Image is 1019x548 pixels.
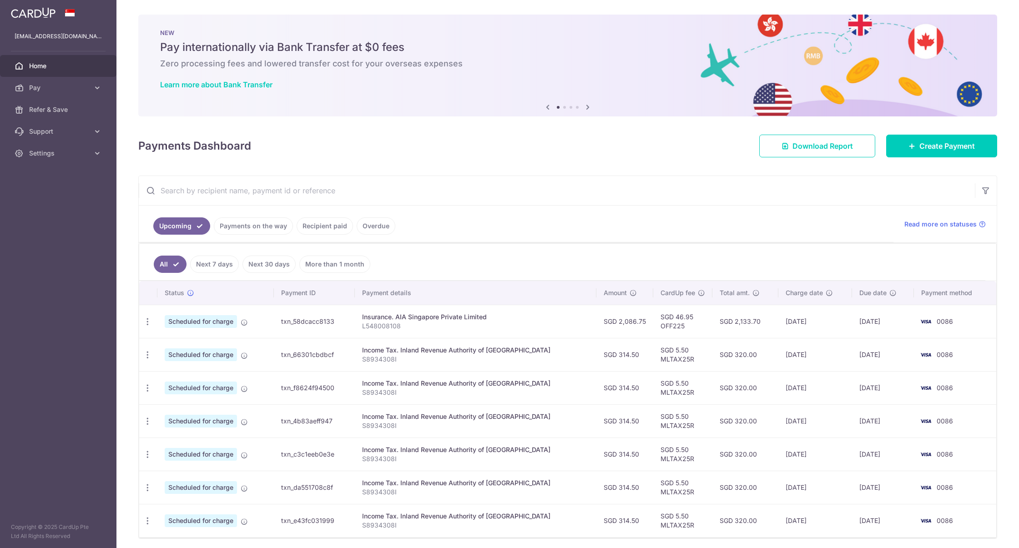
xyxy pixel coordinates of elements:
td: SGD 314.50 [596,437,653,471]
input: Search by recipient name, payment id or reference [139,176,975,205]
span: 0086 [937,351,953,358]
a: Recipient paid [297,217,353,235]
td: SGD 5.50 MLTAX25R [653,471,712,504]
span: 0086 [937,517,953,524]
td: SGD 2,133.70 [712,305,778,338]
td: SGD 320.00 [712,437,778,471]
img: Bank Card [917,349,935,360]
span: Create Payment [919,141,975,151]
p: [EMAIL_ADDRESS][DOMAIN_NAME] [15,32,102,41]
td: [DATE] [778,338,852,371]
td: txn_f8624f94500 [274,371,354,404]
span: 0086 [937,417,953,425]
a: Download Report [759,135,875,157]
p: L548008108 [362,322,589,331]
td: SGD 314.50 [596,371,653,404]
td: SGD 5.50 MLTAX25R [653,437,712,471]
span: Scheduled for charge [165,382,237,394]
td: txn_c3c1eeb0e3e [274,437,354,471]
th: Payment ID [274,281,354,305]
div: Income Tax. Inland Revenue Authority of [GEOGRAPHIC_DATA] [362,346,589,355]
img: Bank transfer banner [138,15,997,116]
a: All [154,256,187,273]
td: [DATE] [852,471,914,504]
td: [DATE] [852,305,914,338]
img: Bank Card [917,416,935,427]
a: Overdue [357,217,395,235]
div: Income Tax. Inland Revenue Authority of [GEOGRAPHIC_DATA] [362,445,589,454]
td: SGD 320.00 [712,404,778,437]
span: Total amt. [720,288,750,297]
span: Scheduled for charge [165,514,237,527]
td: [DATE] [852,437,914,471]
span: Amount [604,288,627,297]
td: [DATE] [852,504,914,537]
img: Bank Card [917,482,935,493]
a: More than 1 month [299,256,370,273]
h6: Zero processing fees and lowered transfer cost for your overseas expenses [160,58,975,69]
td: SGD 320.00 [712,371,778,404]
img: Bank Card [917,316,935,327]
span: Status [165,288,184,297]
a: Payments on the way [214,217,293,235]
td: [DATE] [778,471,852,504]
span: 0086 [937,317,953,325]
td: SGD 320.00 [712,471,778,504]
span: 0086 [937,450,953,458]
div: Income Tax. Inland Revenue Authority of [GEOGRAPHIC_DATA] [362,512,589,521]
span: Read more on statuses [904,220,977,229]
img: CardUp [11,7,55,18]
td: SGD 5.50 MLTAX25R [653,404,712,437]
td: SGD 2,086.75 [596,305,653,338]
a: Create Payment [886,135,997,157]
p: S8934308I [362,521,589,530]
p: S8934308I [362,454,589,463]
td: [DATE] [778,404,852,437]
span: Support [29,127,89,136]
p: S8934308I [362,488,589,497]
span: Scheduled for charge [165,348,237,361]
span: Scheduled for charge [165,415,237,427]
span: 0086 [937,483,953,491]
span: Due date [859,288,887,297]
span: Download Report [792,141,853,151]
td: SGD 5.50 MLTAX25R [653,338,712,371]
td: SGD 5.50 MLTAX25R [653,371,712,404]
td: [DATE] [778,305,852,338]
span: Home [29,61,89,70]
th: Payment method [914,281,996,305]
td: SGD 5.50 MLTAX25R [653,504,712,537]
a: Learn more about Bank Transfer [160,80,272,89]
img: Bank Card [917,382,935,393]
span: Scheduled for charge [165,315,237,328]
td: SGD 314.50 [596,404,653,437]
a: Next 30 days [242,256,296,273]
td: txn_da551708c8f [274,471,354,504]
td: SGD 320.00 [712,504,778,537]
td: [DATE] [852,371,914,404]
iframe: Opens a widget where you can find more information [960,521,1010,543]
td: txn_66301cbdbcf [274,338,354,371]
td: [DATE] [778,504,852,537]
td: [DATE] [778,371,852,404]
a: Next 7 days [190,256,239,273]
div: Income Tax. Inland Revenue Authority of [GEOGRAPHIC_DATA] [362,478,589,488]
img: Bank Card [917,449,935,460]
span: Scheduled for charge [165,481,237,494]
span: Settings [29,149,89,158]
span: CardUp fee [661,288,695,297]
td: SGD 314.50 [596,471,653,504]
td: SGD 46.95 OFF225 [653,305,712,338]
td: txn_e43fc031999 [274,504,354,537]
td: txn_4b83aeff947 [274,404,354,437]
p: S8934308I [362,421,589,430]
span: Pay [29,83,89,92]
th: Payment details [355,281,596,305]
h4: Payments Dashboard [138,138,251,154]
p: S8934308I [362,388,589,397]
img: Bank Card [917,515,935,526]
span: 0086 [937,384,953,392]
td: [DATE] [778,437,852,471]
td: [DATE] [852,338,914,371]
p: NEW [160,29,975,36]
